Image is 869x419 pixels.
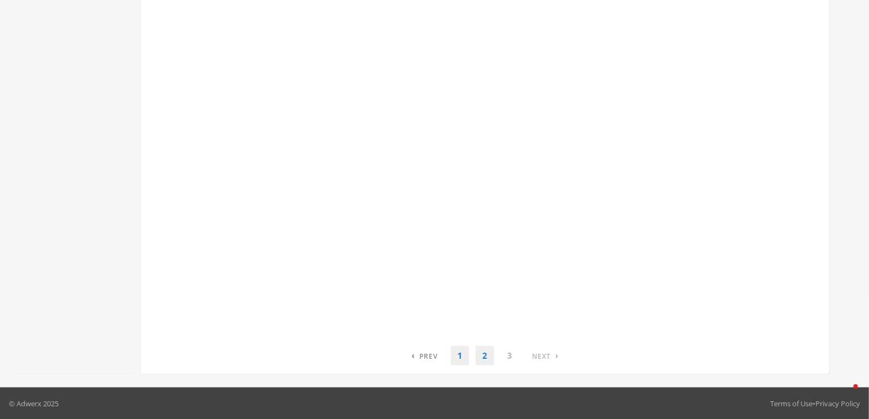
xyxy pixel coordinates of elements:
[451,346,469,365] a: 1
[831,381,858,408] iframe: Intercom live chat
[9,398,59,409] p: © Adwerx 2025
[501,346,519,365] a: 3
[405,346,565,365] nav: pagination
[815,399,860,408] a: Privacy Policy
[525,346,565,365] a: Next
[555,350,559,361] span: ›
[770,399,813,408] a: Terms of Use
[770,398,860,409] div: •
[476,346,494,365] a: 2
